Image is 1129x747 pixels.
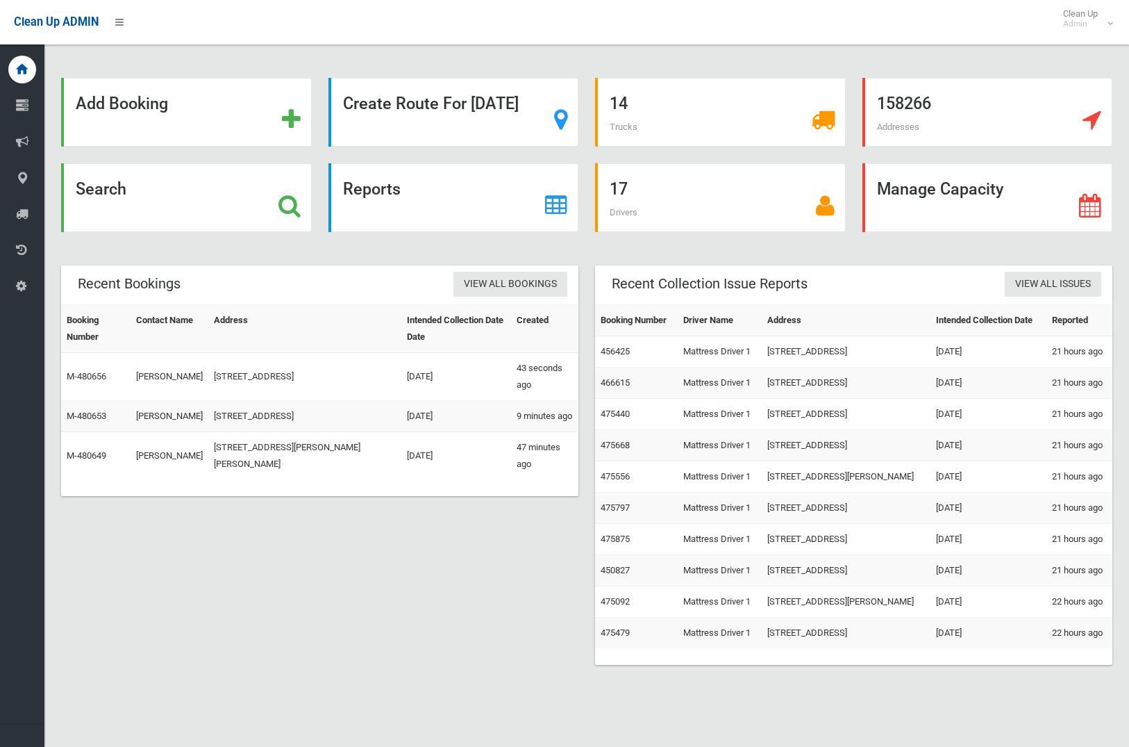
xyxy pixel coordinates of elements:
a: 450827 [601,565,630,575]
td: [PERSON_NAME] [131,432,208,480]
a: 475875 [601,534,630,544]
strong: Manage Capacity [877,179,1003,199]
a: Create Route For [DATE] [328,78,579,147]
td: [PERSON_NAME] [131,353,208,401]
td: 21 hours ago [1046,368,1112,399]
td: 47 minutes ago [511,432,578,480]
span: Drivers [610,207,637,217]
td: Mattress Driver 1 [678,618,762,649]
a: Search [61,163,312,232]
td: [STREET_ADDRESS] [762,493,930,524]
td: [DATE] [930,493,1046,524]
td: [PERSON_NAME] [131,401,208,432]
td: [STREET_ADDRESS] [762,618,930,649]
td: Mattress Driver 1 [678,524,762,555]
a: 466615 [601,377,630,388]
td: [DATE] [401,432,511,480]
strong: Add Booking [76,94,168,113]
td: Mattress Driver 1 [678,430,762,461]
a: M-480653 [67,411,106,421]
td: [STREET_ADDRESS][PERSON_NAME][PERSON_NAME] [208,432,402,480]
td: [DATE] [930,368,1046,399]
th: Reported [1046,305,1112,336]
td: [DATE] [401,353,511,401]
a: M-480649 [67,450,106,461]
header: Recent Bookings [61,270,197,297]
a: View All Issues [1005,272,1101,297]
span: Clean Up [1056,8,1112,29]
td: 21 hours ago [1046,493,1112,524]
th: Intended Collection Date [930,305,1046,336]
span: Trucks [610,122,637,132]
strong: Create Route For [DATE] [343,94,519,113]
td: [STREET_ADDRESS][PERSON_NAME] [762,586,930,618]
td: 22 hours ago [1046,586,1112,618]
td: [STREET_ADDRESS] [762,368,930,399]
a: M-480656 [67,371,106,381]
a: Add Booking [61,78,312,147]
a: 14 Trucks [595,78,846,147]
a: 475556 [601,471,630,482]
td: 21 hours ago [1046,430,1112,461]
span: Addresses [877,122,919,132]
strong: 14 [610,94,628,113]
th: Booking Number [595,305,678,336]
strong: 17 [610,179,628,199]
td: [DATE] [930,430,1046,461]
td: Mattress Driver 1 [678,399,762,430]
td: [DATE] [930,524,1046,555]
td: Mattress Driver 1 [678,493,762,524]
a: 475479 [601,627,630,638]
td: [DATE] [930,336,1046,368]
td: [DATE] [930,461,1046,493]
a: 475092 [601,596,630,607]
td: 22 hours ago [1046,618,1112,649]
td: [STREET_ADDRESS] [762,399,930,430]
td: [DATE] [930,399,1046,430]
td: 21 hours ago [1046,555,1112,586]
td: Mattress Driver 1 [678,336,762,368]
td: Mattress Driver 1 [678,368,762,399]
th: Created [511,305,578,353]
td: 21 hours ago [1046,524,1112,555]
th: Driver Name [678,305,762,336]
a: 456425 [601,346,630,356]
td: [DATE] [930,586,1046,618]
td: [STREET_ADDRESS] [208,401,402,432]
td: [DATE] [401,401,511,432]
td: Mattress Driver 1 [678,461,762,493]
td: [STREET_ADDRESS] [762,430,930,461]
td: 9 minutes ago [511,401,578,432]
td: [DATE] [930,555,1046,586]
strong: Reports [343,179,401,199]
small: Admin [1063,19,1098,29]
a: 475440 [601,409,630,419]
th: Contact Name [131,305,208,353]
a: 17 Drivers [595,163,846,232]
td: 43 seconds ago [511,353,578,401]
td: [DATE] [930,618,1046,649]
td: 21 hours ago [1046,399,1112,430]
td: [STREET_ADDRESS] [762,524,930,555]
td: [STREET_ADDRESS] [762,555,930,586]
th: Address [208,305,402,353]
header: Recent Collection Issue Reports [595,270,824,297]
a: Manage Capacity [862,163,1113,232]
td: [STREET_ADDRESS] [762,336,930,368]
th: Intended Collection Date Date [401,305,511,353]
strong: Search [76,179,126,199]
td: Mattress Driver 1 [678,586,762,618]
th: Address [762,305,930,336]
a: 475797 [601,502,630,513]
td: [STREET_ADDRESS][PERSON_NAME] [762,461,930,493]
a: 158266 Addresses [862,78,1113,147]
th: Booking Number [61,305,131,353]
a: Reports [328,163,579,232]
span: Clean Up ADMIN [14,15,99,28]
td: 21 hours ago [1046,461,1112,493]
td: 21 hours ago [1046,336,1112,368]
a: 475668 [601,440,630,450]
strong: 158266 [877,94,931,113]
a: View All Bookings [453,272,567,297]
td: [STREET_ADDRESS] [208,353,402,401]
